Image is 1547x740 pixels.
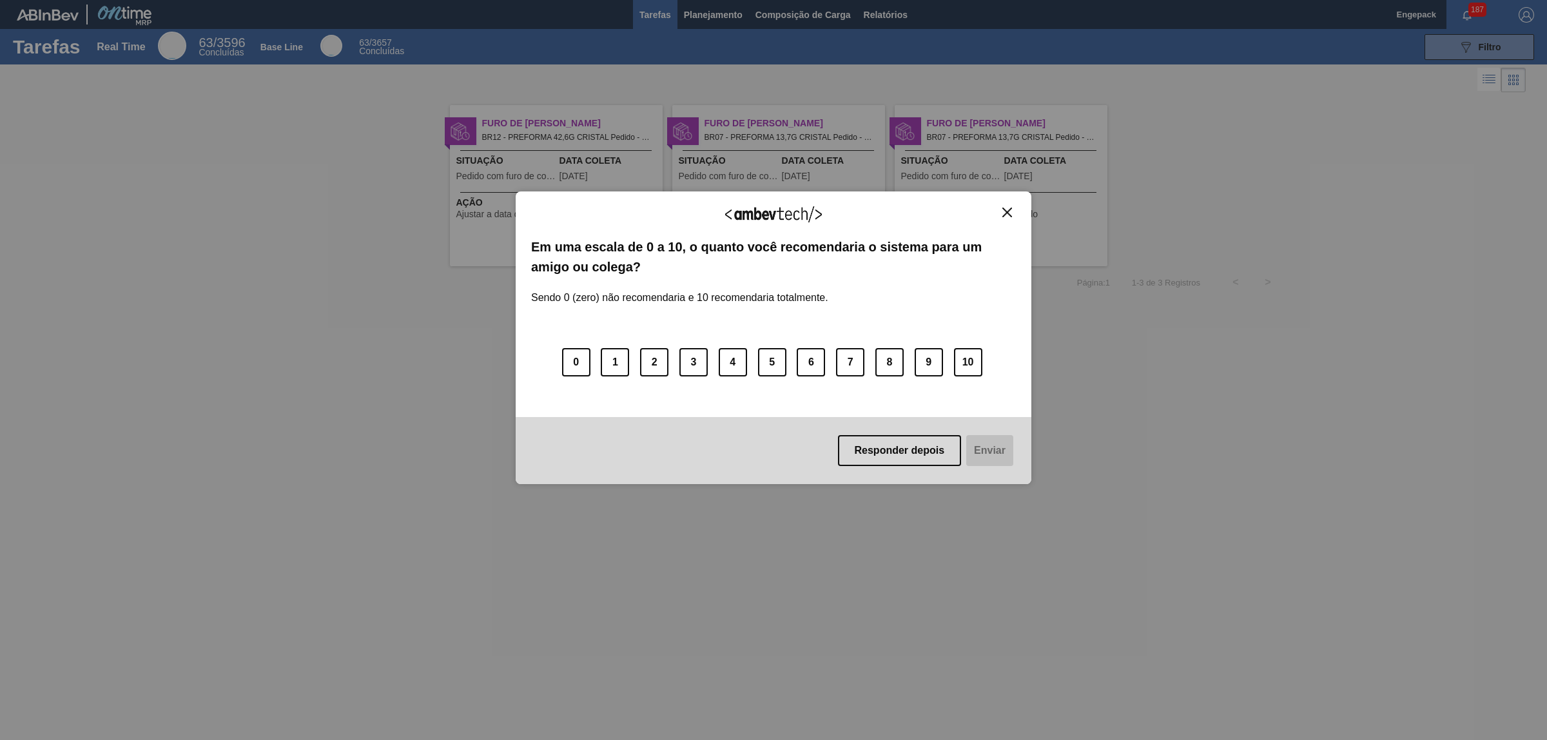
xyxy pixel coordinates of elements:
[836,348,864,376] button: 7
[531,237,1016,277] label: Em uma escala de 0 a 10, o quanto você recomendaria o sistema para um amigo ou colega?
[601,348,629,376] button: 1
[875,348,904,376] button: 8
[758,348,786,376] button: 5
[1002,208,1012,217] img: Close
[797,348,825,376] button: 6
[640,348,668,376] button: 2
[719,348,747,376] button: 4
[562,348,590,376] button: 0
[915,348,943,376] button: 9
[998,207,1016,218] button: Close
[725,206,822,222] img: Logo Ambevtech
[531,277,828,304] label: Sendo 0 (zero) não recomendaria e 10 recomendaria totalmente.
[954,348,982,376] button: 10
[838,435,962,466] button: Responder depois
[679,348,708,376] button: 3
